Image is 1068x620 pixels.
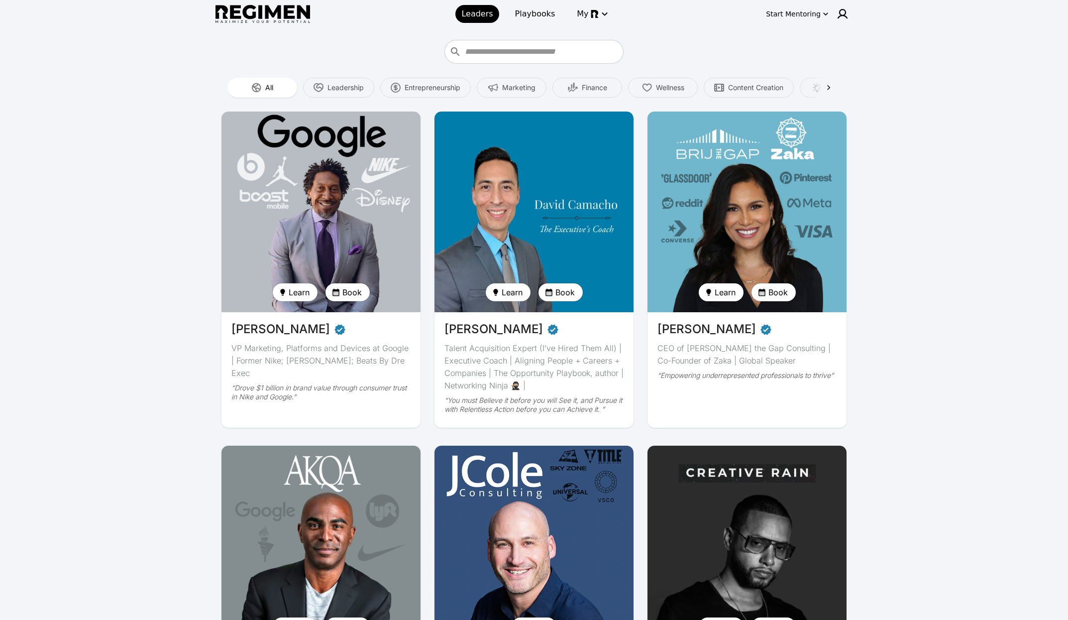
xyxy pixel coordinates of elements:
span: Wellness [656,83,684,93]
span: Verified partner - David Camacho [547,320,559,338]
button: Entrepreneurship [380,78,471,98]
img: user icon [837,8,849,20]
img: Wellness [642,83,652,93]
button: Book [325,283,370,301]
button: Finance [552,78,622,98]
span: Book [555,286,575,298]
button: Creativity [800,78,869,98]
span: Finance [582,83,607,93]
button: My [571,5,612,23]
button: Leadership [303,78,374,98]
button: Book [751,283,796,301]
button: Book [538,283,583,301]
button: Marketing [477,78,546,98]
div: Talent Acquisition Expert (I’ve Hired Them All) | Executive Coach | Aligning People + Careers + C... [444,342,624,392]
span: Learn [502,286,523,298]
span: Marketing [502,83,535,93]
span: Book [342,286,362,298]
span: Book [768,286,788,298]
img: avatar of Daryl Butler [218,109,424,315]
button: Learn [273,283,318,301]
div: “You must Believe it before you will See it, and Pursue it with Relentless Action before you can ... [444,396,624,414]
div: CEO of [PERSON_NAME] the Gap Consulting | Co-Founder of Zaka | Global Speaker [657,342,837,367]
button: Learn [699,283,744,301]
span: Learn [289,286,310,298]
span: Playbooks [515,8,555,20]
button: All [227,78,297,98]
span: Verified partner - Devika Brij [760,320,772,338]
img: All [251,83,261,93]
span: [PERSON_NAME] [444,320,543,338]
span: Learn [715,286,736,298]
img: Content Creation [714,83,724,93]
div: VP Marketing, Platforms and Devices at Google | Former Nike; [PERSON_NAME]; Beats By Dre Exec [231,342,411,379]
span: Verified partner - Daryl Butler [334,320,346,338]
a: Leaders [455,5,499,23]
img: avatar of David Camacho [434,112,634,312]
span: [PERSON_NAME] [231,320,330,338]
button: Start Mentoring [764,6,831,22]
div: Who do you want to learn from? [444,40,624,64]
span: All [265,83,273,93]
img: Marketing [488,83,498,93]
img: Regimen logo [215,5,310,23]
a: Playbooks [509,5,561,23]
button: Content Creation [704,78,794,98]
span: My [577,8,588,20]
div: “Empowering underrepresented professionals to thrive” [657,371,837,380]
span: Content Creation [728,83,783,93]
button: Wellness [628,78,698,98]
img: Entrepreneurship [391,83,401,93]
span: [PERSON_NAME] [657,320,756,338]
span: Leadership [327,83,364,93]
img: avatar of Devika Brij [647,112,847,312]
img: Leadership [314,83,323,93]
span: Entrepreneurship [405,83,460,93]
span: Leaders [461,8,493,20]
img: Finance [568,83,578,93]
div: Start Mentoring [766,9,821,19]
div: “Drove $1 billion in brand value through consumer trust in Nike and Google.” [231,383,411,401]
button: Learn [486,283,531,301]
